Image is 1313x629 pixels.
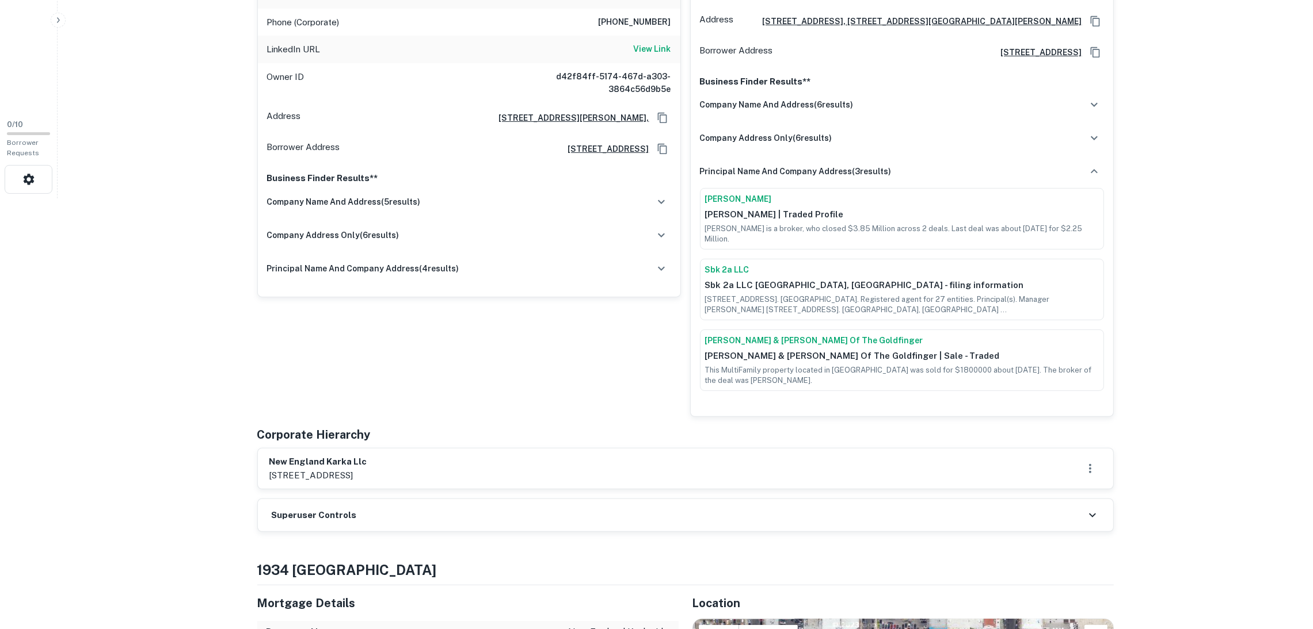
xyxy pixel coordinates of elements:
span: Borrower Requests [7,139,39,157]
a: [STREET_ADDRESS][PERSON_NAME], [490,112,649,124]
button: Copy Address [1087,13,1104,30]
p: Business Finder Results** [267,171,671,185]
h5: Mortgage Details [257,595,679,612]
p: [STREET_ADDRESS] [269,469,367,482]
p: Phone (Corporate) [267,16,340,29]
p: Borrower Address [700,44,773,61]
p: Address [700,13,734,30]
a: [STREET_ADDRESS] [559,143,649,155]
h5: Corporate Hierarchy [257,426,371,443]
span: 0 / 10 [7,120,23,129]
a: [STREET_ADDRESS] [992,46,1082,59]
button: Copy Address [654,109,671,126]
p: [PERSON_NAME] | Traded Profile [705,208,1099,221]
h6: [PHONE_NUMBER] [599,16,671,29]
h4: 1934 [GEOGRAPHIC_DATA] [257,559,1114,580]
h6: d42f84ff-5174-467d-a303-3864c56d9b5e [533,70,671,95]
h6: company name and address ( 6 results) [700,98,854,111]
p: [PERSON_NAME] is a broker, who closed $3.85 Million across 2 deals. Last deal was about [DATE] fo... [705,224,1099,244]
h6: principal name and company address ( 3 results) [700,165,892,178]
h6: new england karka llc [269,455,367,469]
a: Sbk 2a LLC [705,264,1099,276]
p: Address [267,109,301,126]
a: View Link [634,43,671,56]
h6: principal name and company address ( 4 results) [267,262,459,275]
h6: company address only ( 6 results) [267,229,399,241]
iframe: Chat Widget [1255,537,1313,592]
h6: company name and address ( 5 results) [267,195,421,208]
a: [STREET_ADDRESS], [STREET_ADDRESS][GEOGRAPHIC_DATA][PERSON_NAME] [753,15,1082,28]
p: Borrower Address [267,140,340,158]
p: [STREET_ADDRESS]. [GEOGRAPHIC_DATA]. Registered agent for 27 entities. Principal(s). Manager [PER... [705,294,1099,315]
p: [PERSON_NAME] & [PERSON_NAME] Of The Goldfinger | Sale - Traded [705,349,1099,363]
a: [PERSON_NAME] [705,193,1099,205]
h6: View Link [634,43,671,55]
a: [PERSON_NAME] & [PERSON_NAME] Of The Goldfinger [705,335,1099,347]
h5: Location [692,595,1114,612]
h6: company address only ( 6 results) [700,132,832,144]
h6: Superuser Controls [272,509,357,522]
button: Copy Address [654,140,671,158]
p: LinkedIn URL [267,43,321,56]
p: Business Finder Results** [700,75,1104,89]
button: Copy Address [1087,44,1104,61]
p: Owner ID [267,70,305,95]
p: Sbk 2a LLC [GEOGRAPHIC_DATA], [GEOGRAPHIC_DATA] - filing information [705,278,1099,292]
p: This MultiFamily property located in [GEOGRAPHIC_DATA] was sold for $1800000 about [DATE]. The br... [705,365,1099,386]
